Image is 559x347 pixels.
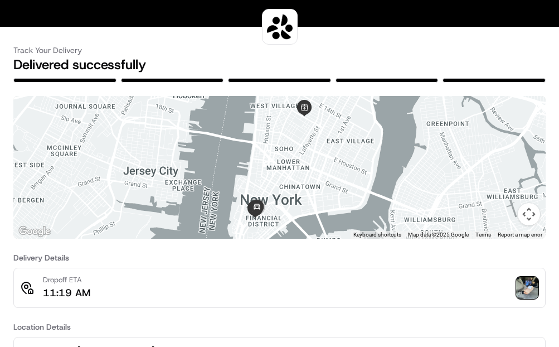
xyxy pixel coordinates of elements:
img: photo_proof_of_delivery image [516,277,538,299]
h3: Delivery Details [13,252,546,263]
a: Terms (opens in new tab) [475,232,491,238]
img: logo-public_tracking_screen-Sharebite-1703187580717.png [265,12,295,42]
img: Google [16,224,53,239]
h2: Delivered successfully [13,56,546,74]
p: 11:19 AM [43,285,90,301]
span: Map data ©2025 Google [408,232,469,238]
a: Report a map error [498,232,542,238]
h3: Track Your Delivery [13,45,546,56]
h3: Location Details [13,321,546,332]
p: Dropoff ETA [43,275,90,285]
button: Map camera controls [518,203,540,225]
a: Open this area in Google Maps (opens a new window) [16,224,53,239]
button: Keyboard shortcuts [353,231,401,239]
